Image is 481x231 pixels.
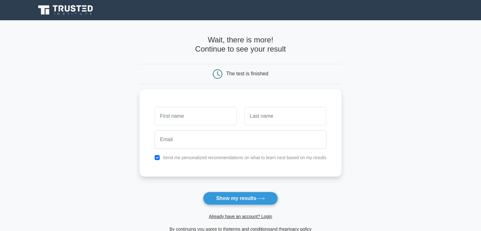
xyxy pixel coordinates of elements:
[155,107,237,125] input: First name
[139,35,342,54] h4: Wait, there is more! Continue to see your result
[244,107,326,125] input: Last name
[209,214,272,219] a: Already have an account? Login
[203,192,278,205] button: Show my results
[163,155,326,160] label: Send me personalized recommendations on what to learn next based on my results
[155,130,326,149] input: Email
[226,71,268,76] div: The test is finished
